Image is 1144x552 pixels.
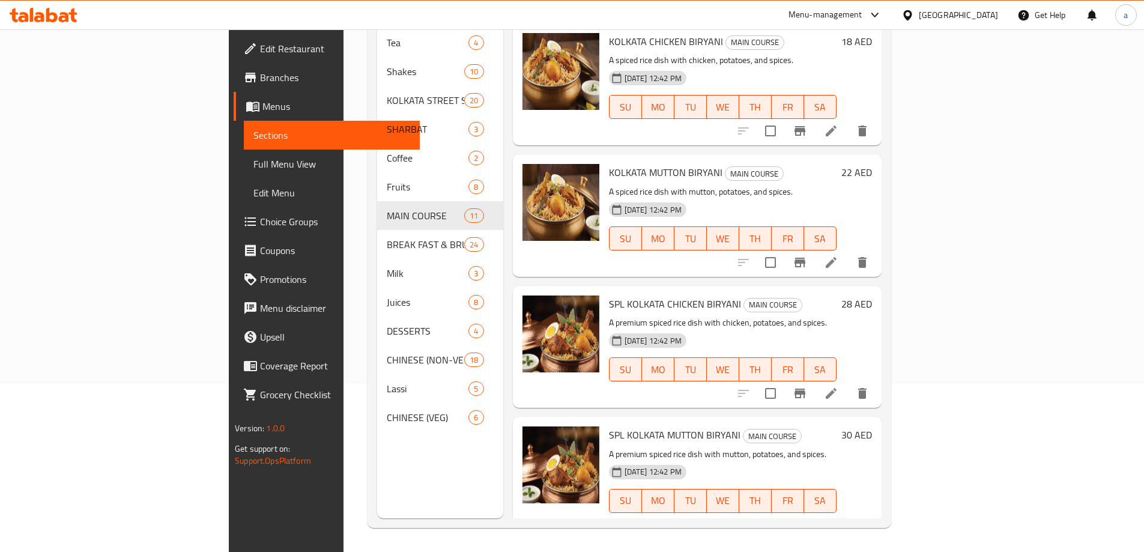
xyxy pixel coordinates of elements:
span: KOLKATA STREET SNACKS [387,93,465,108]
button: Branch-specific-item [785,379,814,408]
div: Juices [387,295,469,309]
div: Juices8 [377,288,503,317]
div: items [464,93,483,108]
div: Coffee [387,151,469,165]
span: Coupons [260,243,410,258]
div: CHINESE (VEG)6 [377,403,503,432]
div: items [464,353,483,367]
span: SU [614,361,637,378]
span: KOLKATA MUTTON BIRYANI [609,163,722,181]
button: SA [804,357,837,381]
button: MO [642,95,674,119]
a: Edit menu item [824,124,838,138]
button: FR [772,95,804,119]
div: Milk [387,266,469,281]
span: 8 [469,181,483,193]
span: [DATE] 12:42 PM [620,73,686,84]
p: A premium spiced rice dish with mutton, potatoes, and spices. [609,447,837,462]
button: MO [642,489,674,513]
span: WE [712,492,734,509]
img: SPL KOLKATA CHICKEN BIRYANI [522,296,599,372]
a: Edit Restaurant [234,34,420,63]
span: MAIN COURSE [387,208,465,223]
span: MO [647,361,670,378]
div: MAIN COURSE11 [377,201,503,230]
div: items [464,237,483,252]
span: FR [776,99,799,116]
span: MAIN COURSE [744,298,802,312]
a: Sections [244,121,420,150]
span: Branches [260,70,410,85]
span: DESSERTS [387,324,469,338]
span: 10 [465,66,483,77]
div: [GEOGRAPHIC_DATA] [919,8,998,22]
span: Menu disclaimer [260,301,410,315]
span: MAIN COURSE [726,35,784,49]
span: 20 [465,95,483,106]
span: Edit Restaurant [260,41,410,56]
span: Shakes [387,64,465,79]
a: Menus [234,92,420,121]
button: SU [609,95,642,119]
div: items [468,180,483,194]
span: MO [647,99,670,116]
div: SHARBAT3 [377,115,503,144]
span: [DATE] 12:42 PM [620,335,686,347]
a: Coupons [234,236,420,265]
span: TH [744,361,767,378]
div: CHINESE (NON-VEG)18 [377,345,503,374]
span: TH [744,230,767,247]
span: SU [614,230,637,247]
div: items [464,64,483,79]
span: TU [679,492,702,509]
button: MO [642,226,674,250]
a: Full Menu View [244,150,420,178]
div: DESSERTS4 [377,317,503,345]
span: SU [614,99,637,116]
span: 2 [469,153,483,164]
button: SA [804,226,837,250]
span: WE [712,99,734,116]
a: Edit menu item [824,518,838,532]
div: Shakes10 [377,57,503,86]
a: Branches [234,63,420,92]
a: Upsell [234,323,420,351]
span: Fruits [387,180,469,194]
div: items [468,410,483,425]
a: Edit Menu [244,178,420,207]
a: Support.OpsPlatform [235,453,311,469]
span: SA [809,230,832,247]
span: 8 [469,297,483,308]
span: TU [679,361,702,378]
span: Promotions [260,272,410,287]
span: CHINESE (NON-VEG) [387,353,465,367]
span: Choice Groups [260,214,410,229]
button: SA [804,489,837,513]
a: Grocery Checklist [234,380,420,409]
span: MAIN COURSE [725,167,783,181]
p: A premium spiced rice dish with chicken, potatoes, and spices. [609,315,837,330]
button: TH [739,357,772,381]
span: Select to update [758,250,783,275]
span: SU [614,492,637,509]
div: items [464,208,483,223]
button: WE [707,357,739,381]
button: TH [739,489,772,513]
button: FR [772,226,804,250]
span: 4 [469,326,483,337]
p: A spiced rice dish with chicken, potatoes, and spices. [609,53,837,68]
button: TU [674,95,707,119]
div: Fruits8 [377,172,503,201]
span: [DATE] 12:42 PM [620,204,686,216]
button: Branch-specific-item [785,117,814,145]
span: 3 [469,124,483,135]
a: Edit menu item [824,255,838,270]
span: BREAK FAST & BRUNCH [387,237,465,252]
span: CHINESE (VEG) [387,410,469,425]
span: TU [679,230,702,247]
span: FR [776,492,799,509]
div: MAIN COURSE [743,429,802,443]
